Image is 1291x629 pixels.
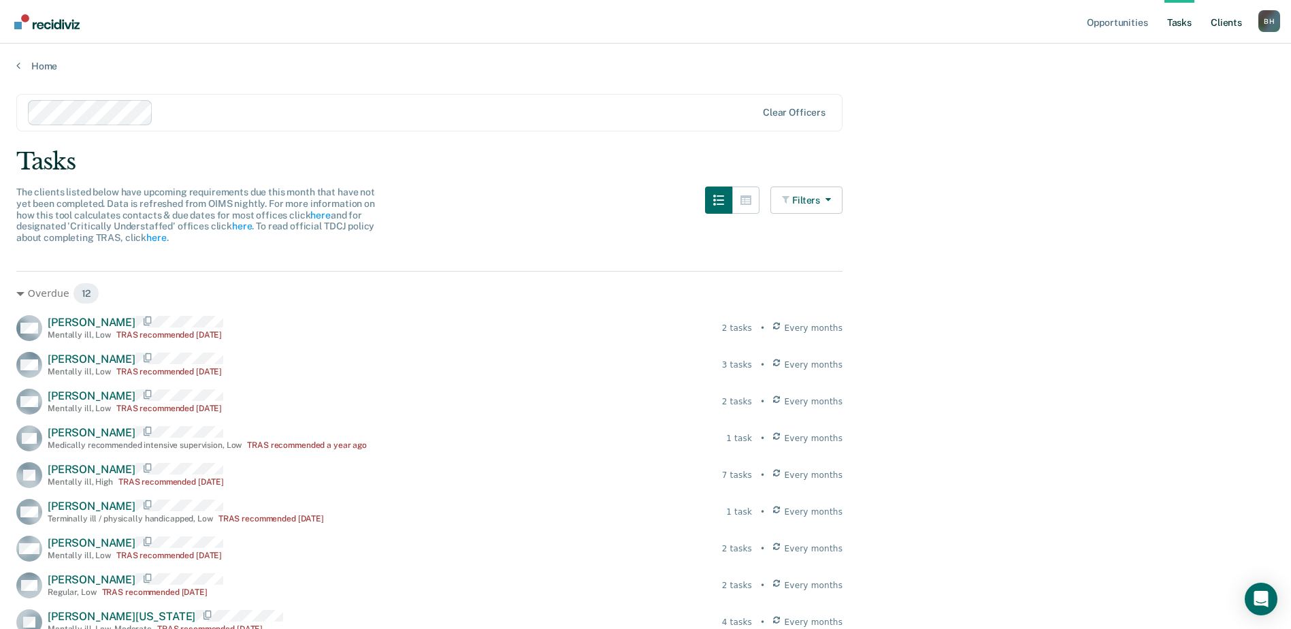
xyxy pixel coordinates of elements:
[1258,10,1280,32] div: B H
[785,579,843,592] span: Every months
[760,432,765,445] div: •
[14,14,80,29] img: Recidiviz
[722,469,752,481] div: 7 tasks
[760,469,765,481] div: •
[218,514,324,523] div: TRAS recommended [DATE]
[722,359,752,371] div: 3 tasks
[760,579,765,592] div: •
[48,551,111,560] div: Mentally ill , Low
[48,587,97,597] div: Regular , Low
[48,440,242,450] div: Medically recommended intensive supervision , Low
[785,469,843,481] span: Every months
[785,322,843,334] span: Every months
[763,107,826,118] div: Clear officers
[73,283,100,304] span: 12
[48,514,213,523] div: Terminally ill / physically handicapped , Low
[1258,10,1280,32] button: Profile dropdown button
[102,587,208,597] div: TRAS recommended [DATE]
[310,210,330,221] a: here
[785,432,843,445] span: Every months
[118,477,224,487] div: TRAS recommended [DATE]
[760,543,765,555] div: •
[146,232,166,243] a: here
[16,187,375,243] span: The clients listed below have upcoming requirements due this month that have not yet been complet...
[760,396,765,408] div: •
[760,322,765,334] div: •
[785,359,843,371] span: Every months
[726,432,752,445] div: 1 task
[116,551,222,560] div: TRAS recommended [DATE]
[722,396,752,408] div: 2 tasks
[785,396,843,408] span: Every months
[1245,583,1277,615] div: Open Intercom Messenger
[16,60,1275,72] a: Home
[785,543,843,555] span: Every months
[247,440,367,450] div: TRAS recommended a year ago
[232,221,252,231] a: here
[760,359,765,371] div: •
[785,616,843,628] span: Every months
[48,389,135,402] span: [PERSON_NAME]
[48,426,135,439] span: [PERSON_NAME]
[722,579,752,592] div: 2 tasks
[785,506,843,518] span: Every months
[48,500,135,513] span: [PERSON_NAME]
[722,543,752,555] div: 2 tasks
[48,404,111,413] div: Mentally ill , Low
[722,616,752,628] div: 4 tasks
[116,404,222,413] div: TRAS recommended [DATE]
[48,463,135,476] span: [PERSON_NAME]
[48,316,135,329] span: [PERSON_NAME]
[760,616,765,628] div: •
[48,536,135,549] span: [PERSON_NAME]
[16,283,843,304] div: Overdue 12
[770,187,843,214] button: Filters
[722,322,752,334] div: 2 tasks
[116,367,222,376] div: TRAS recommended [DATE]
[48,330,111,340] div: Mentally ill , Low
[48,353,135,366] span: [PERSON_NAME]
[48,367,111,376] div: Mentally ill , Low
[48,477,113,487] div: Mentally ill , High
[116,330,222,340] div: TRAS recommended [DATE]
[726,506,752,518] div: 1 task
[16,148,1275,176] div: Tasks
[48,573,135,586] span: [PERSON_NAME]
[760,506,765,518] div: •
[48,610,195,623] span: [PERSON_NAME][US_STATE]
